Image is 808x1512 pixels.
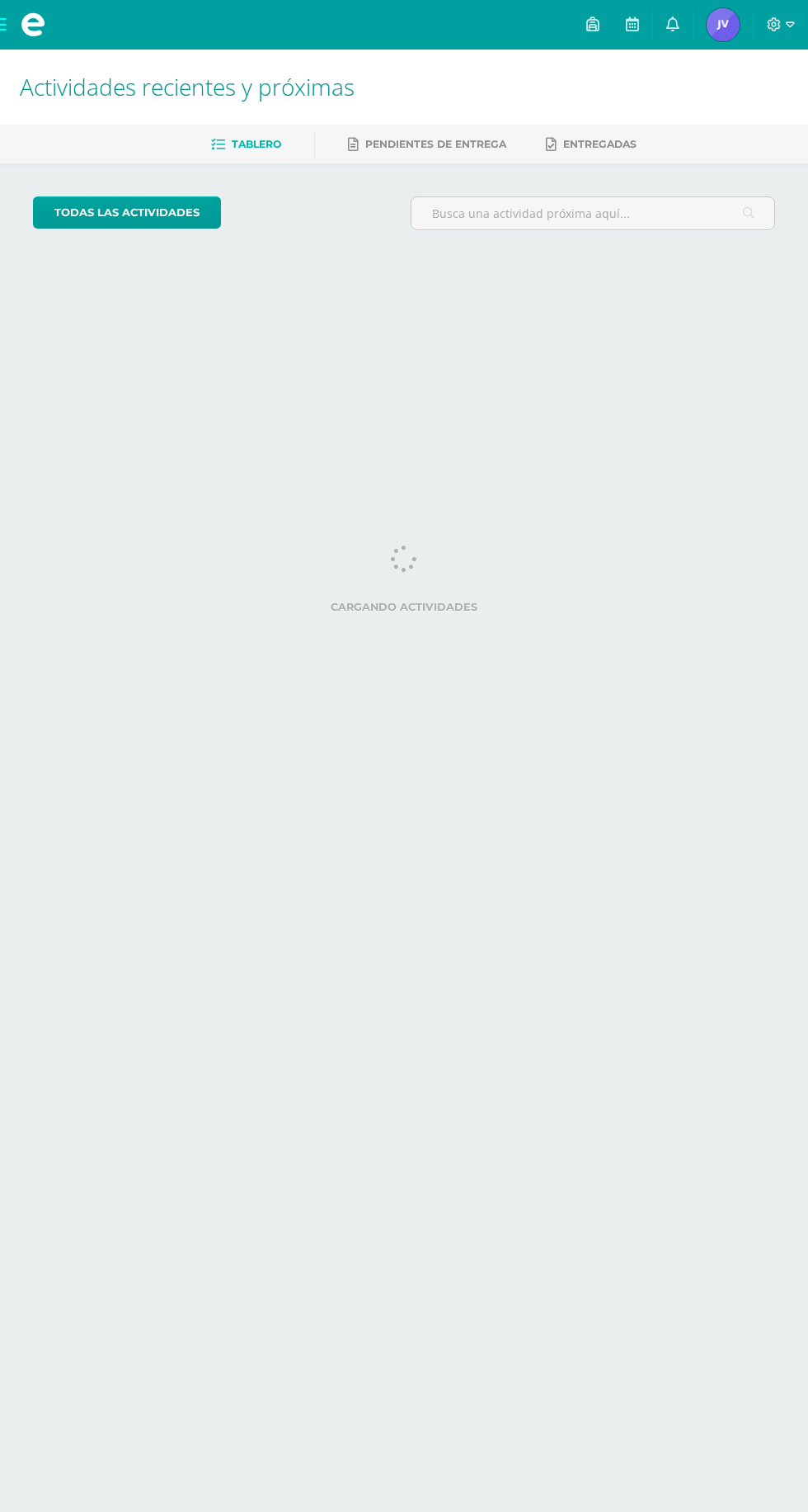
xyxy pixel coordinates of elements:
[411,197,774,229] input: Busca una actividad próxima aquí...
[232,138,281,150] span: Tablero
[365,138,506,150] span: Pendientes de entrega
[211,131,281,158] a: Tablero
[563,138,637,150] span: Entregadas
[546,131,637,158] a: Entregadas
[33,601,775,613] label: Cargando actividades
[707,8,740,41] img: 7c3427881ff530dfaa8a367d5682f7cd.png
[33,196,221,229] a: todas las Actividades
[348,131,506,158] a: Pendientes de entrega
[20,71,355,102] span: Actividades recientes y próximas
